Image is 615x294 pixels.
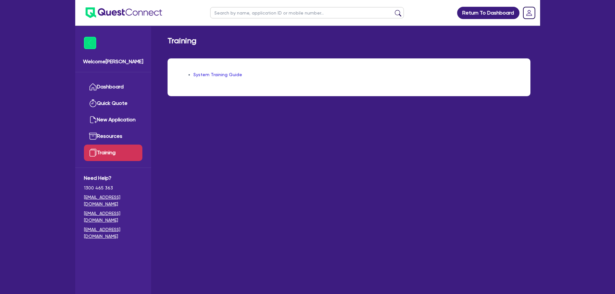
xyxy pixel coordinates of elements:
a: Training [84,145,142,161]
a: [EMAIL_ADDRESS][DOMAIN_NAME] [84,210,142,224]
img: new-application [89,116,97,124]
img: resources [89,132,97,140]
span: 1300 465 363 [84,185,142,191]
a: New Application [84,112,142,128]
img: quick-quote [89,99,97,107]
a: Return To Dashboard [457,7,519,19]
img: icon-menu-close [84,37,96,49]
a: Resources [84,128,142,145]
a: Quick Quote [84,95,142,112]
img: quest-connect-logo-blue [86,7,162,18]
a: Dropdown toggle [521,5,538,21]
a: Dashboard [84,79,142,95]
a: [EMAIL_ADDRESS][DOMAIN_NAME] [84,226,142,240]
a: System Training Guide [193,72,242,77]
span: Need Help? [84,174,142,182]
img: training [89,149,97,157]
span: Welcome [PERSON_NAME] [83,58,143,66]
input: Search by name, application ID or mobile number... [210,7,404,18]
h2: Training [168,36,197,46]
a: [EMAIL_ADDRESS][DOMAIN_NAME] [84,194,142,208]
